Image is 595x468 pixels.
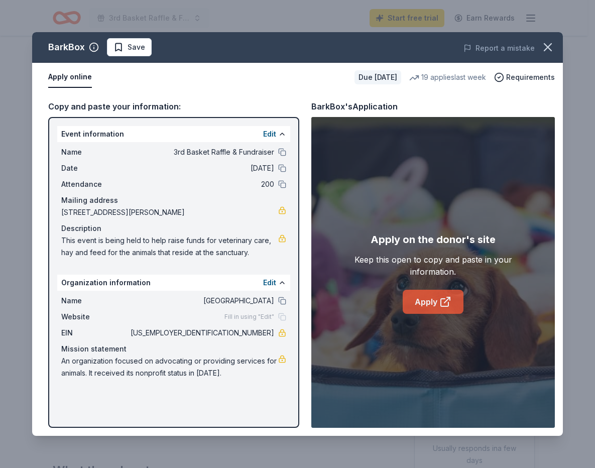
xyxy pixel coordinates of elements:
[336,254,531,278] div: Keep this open to copy and paste in your information.
[494,71,555,83] button: Requirements
[224,313,274,321] span: Fill in using "Edit"
[61,206,278,218] span: [STREET_ADDRESS][PERSON_NAME]
[61,178,129,190] span: Attendance
[128,41,145,53] span: Save
[61,295,129,307] span: Name
[129,162,274,174] span: [DATE]
[48,67,92,88] button: Apply online
[61,162,129,174] span: Date
[129,295,274,307] span: [GEOGRAPHIC_DATA]
[129,178,274,190] span: 200
[403,290,463,314] a: Apply
[371,231,496,248] div: Apply on the donor's site
[311,100,398,113] div: BarkBox's Application
[61,146,129,158] span: Name
[61,355,278,379] span: An organization focused on advocating or providing services for animals. It received its nonprofi...
[61,311,129,323] span: Website
[61,343,286,355] div: Mission statement
[57,126,290,142] div: Event information
[61,194,286,206] div: Mailing address
[463,42,535,54] button: Report a mistake
[48,100,299,113] div: Copy and paste your information:
[61,222,286,235] div: Description
[129,327,274,339] span: [US_EMPLOYER_IDENTIFICATION_NUMBER]
[107,38,152,56] button: Save
[61,327,129,339] span: EIN
[263,128,276,140] button: Edit
[409,71,486,83] div: 19 applies last week
[263,277,276,289] button: Edit
[129,146,274,158] span: 3rd Basket Raffle & Fundraiser
[506,71,555,83] span: Requirements
[354,70,401,84] div: Due [DATE]
[61,235,278,259] span: This event is being held to help raise funds for veterinary care, hay and feed for the animals th...
[48,39,85,55] div: BarkBox
[57,275,290,291] div: Organization information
